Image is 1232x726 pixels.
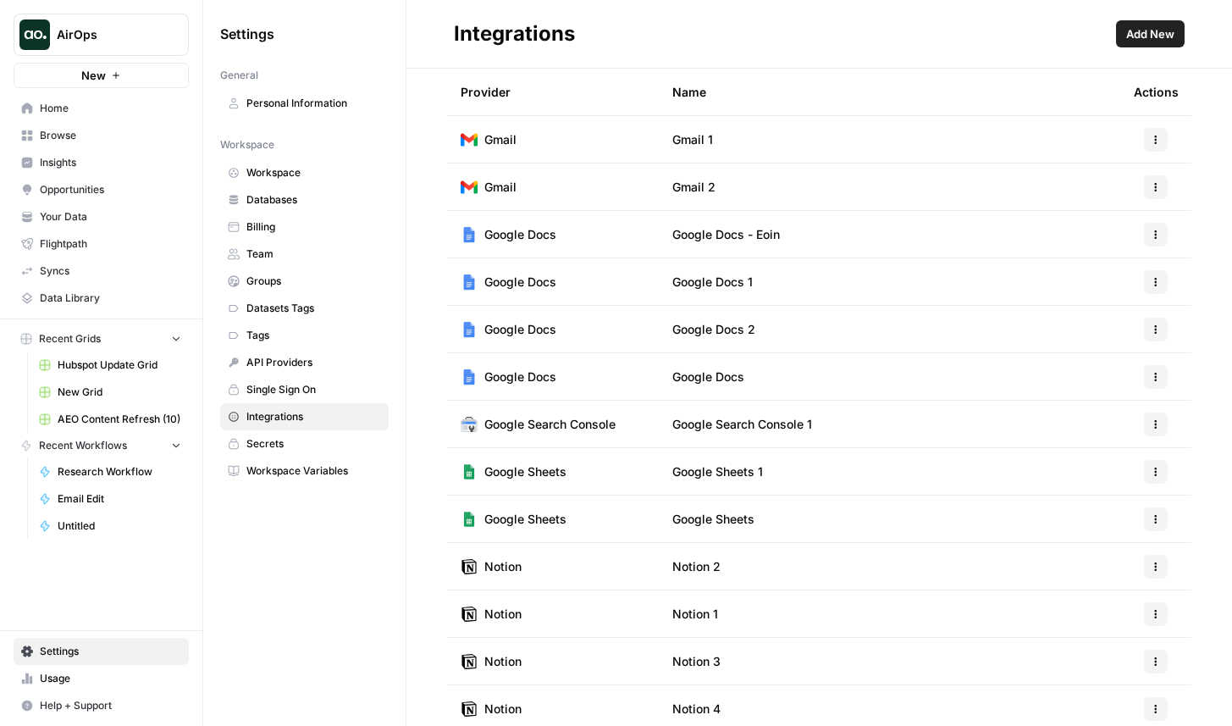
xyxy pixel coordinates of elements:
[220,403,389,430] a: Integrations
[40,236,181,252] span: Flightpath
[461,179,478,196] img: Gmail
[246,192,381,208] span: Databases
[14,692,189,719] button: Help + Support
[672,558,721,575] span: Notion 2
[246,165,381,180] span: Workspace
[672,606,718,623] span: Notion 1
[246,436,381,452] span: Secrets
[40,155,181,170] span: Insights
[14,122,189,149] a: Browse
[40,209,181,224] span: Your Data
[461,131,478,148] img: Gmail
[40,644,181,659] span: Settings
[81,67,106,84] span: New
[484,416,616,433] span: Google Search Console
[246,247,381,262] span: Team
[484,369,556,385] span: Google Docs
[461,653,478,670] img: Notion
[40,263,181,279] span: Syncs
[220,322,389,349] a: Tags
[672,274,753,291] span: Google Docs 1
[672,321,755,338] span: Google Docs 2
[484,463,566,480] span: Google Sheets
[672,463,763,480] span: Google Sheets 1
[484,321,556,338] span: Google Docs
[484,179,517,196] span: Gmail
[31,406,189,433] a: AEO Content Refresh (10)
[19,19,50,50] img: AirOps Logo
[1126,25,1174,42] span: Add New
[461,606,478,623] img: Notion
[220,186,389,213] a: Databases
[58,412,181,427] span: AEO Content Refresh (10)
[672,226,780,243] span: Google Docs - Eoin
[14,95,189,122] a: Home
[484,558,522,575] span: Notion
[672,511,754,528] span: Google Sheets
[14,63,189,88] button: New
[246,463,381,479] span: Workspace Variables
[14,433,189,458] button: Recent Workflows
[40,128,181,143] span: Browse
[31,379,189,406] a: New Grid
[672,701,721,718] span: Notion 4
[484,131,517,148] span: Gmail
[484,226,556,243] span: Google Docs
[672,653,721,670] span: Notion 3
[14,203,189,230] a: Your Data
[58,357,181,373] span: Hubspot Update Grid
[484,274,556,291] span: Google Docs
[461,274,478,291] img: Google Docs
[672,369,744,385] span: Google Docs
[246,409,381,424] span: Integrations
[461,416,478,433] img: Google Search Console
[14,258,189,285] a: Syncs
[220,68,258,83] span: General
[220,137,274,152] span: Workspace
[484,606,522,623] span: Notion
[31,485,189,513] a: Email Edit
[14,176,189,203] a: Opportunities
[14,285,189,312] a: Data Library
[58,518,181,534] span: Untitled
[672,131,713,148] span: Gmail 1
[246,274,381,289] span: Groups
[484,653,522,670] span: Notion
[220,268,389,295] a: Groups
[220,430,389,457] a: Secrets
[39,438,127,453] span: Recent Workflows
[246,219,381,235] span: Billing
[14,665,189,692] a: Usage
[58,464,181,479] span: Research Workflow
[220,376,389,403] a: Single Sign On
[58,491,181,507] span: Email Edit
[461,463,478,480] img: Google Sheets
[454,20,575,47] div: Integrations
[461,558,478,575] img: Notion
[14,230,189,258] a: Flightpath
[40,698,181,713] span: Help + Support
[672,416,812,433] span: Google Search Console 1
[220,295,389,322] a: Datasets Tags
[461,369,478,385] img: Google Docs
[246,355,381,370] span: API Providers
[461,321,478,338] img: Google Docs
[484,701,522,718] span: Notion
[220,159,389,186] a: Workspace
[484,511,566,528] span: Google Sheets
[220,90,389,117] a: Personal Information
[246,96,381,111] span: Personal Information
[1116,20,1185,47] button: Add New
[246,382,381,397] span: Single Sign On
[40,671,181,686] span: Usage
[461,701,478,718] img: Notion
[14,149,189,176] a: Insights
[461,226,478,243] img: Google Docs
[31,352,189,379] a: Hubspot Update Grid
[40,291,181,306] span: Data Library
[672,179,715,196] span: Gmail 2
[220,349,389,376] a: API Providers
[14,326,189,352] button: Recent Grids
[39,331,101,346] span: Recent Grids
[220,213,389,241] a: Billing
